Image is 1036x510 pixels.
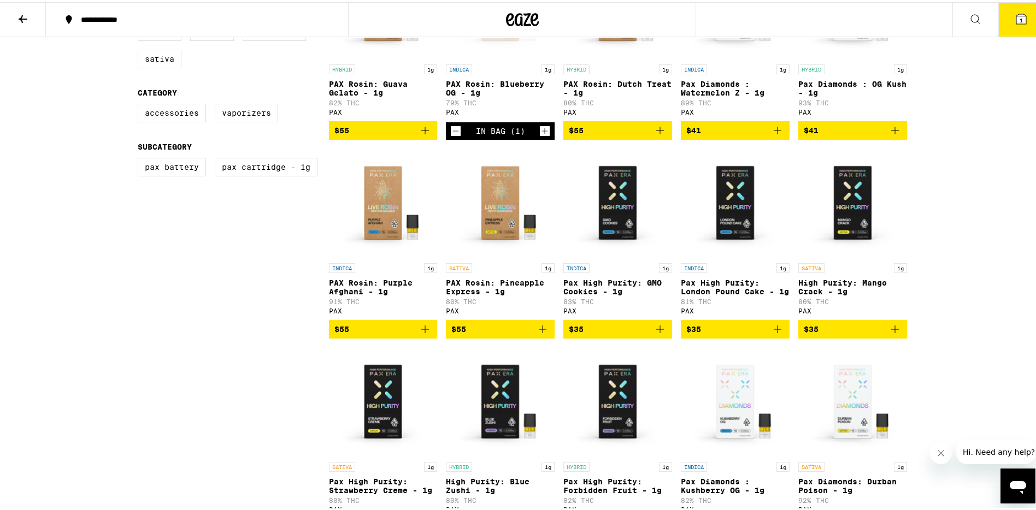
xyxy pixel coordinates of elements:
a: Open page for PAX Rosin: Pineapple Express - 1g from PAX [446,146,555,318]
span: $35 [686,323,701,331]
p: 79% THC [446,97,555,104]
p: Pax Diamonds : Watermelon Z - 1g [681,78,790,95]
label: PAX Battery [138,156,206,174]
div: PAX [798,106,907,114]
p: 80% THC [446,296,555,303]
p: HYBRID [563,460,590,470]
div: PAX [563,106,672,114]
img: PAX - Pax High Purity: Forbidden Fruit - 1g [563,345,672,454]
button: Add to bag [563,119,672,138]
p: Pax High Purity: GMO Cookies - 1g [563,276,672,294]
button: Increment [539,123,550,134]
button: Add to bag [681,318,790,336]
p: 1g [424,261,437,271]
p: 1g [541,460,555,470]
span: $41 [686,124,701,133]
p: 82% THC [681,495,790,502]
button: Add to bag [798,119,907,138]
iframe: Close message [930,440,952,462]
span: $55 [569,124,584,133]
span: $35 [804,323,819,331]
img: PAX - PAX Rosin: Pineapple Express - 1g [446,146,555,256]
p: 1g [894,460,907,470]
label: Sativa [138,48,181,66]
p: 1g [776,261,790,271]
p: INDICA [446,62,472,72]
img: PAX - Pax Diamonds: Durban Poison - 1g [798,345,907,454]
p: 1g [424,460,437,470]
button: Add to bag [329,119,438,138]
p: PAX Rosin: Purple Afghani - 1g [329,276,438,294]
p: Pax High Purity: Strawberry Creme - 1g [329,475,438,493]
p: High Purity: Blue Zushi - 1g [446,475,555,493]
div: In Bag (1) [476,124,525,133]
img: PAX - PAX Rosin: Purple Afghani - 1g [329,146,438,256]
p: Pax Diamonds : Kushberry OG - 1g [681,475,790,493]
p: 1g [776,460,790,470]
p: INDICA [681,62,707,72]
button: Add to bag [563,318,672,336]
div: PAX [329,305,438,312]
button: Add to bag [798,318,907,336]
div: PAX [329,106,438,114]
div: PAX [798,305,907,312]
iframe: Button to launch messaging window [1000,466,1035,501]
img: PAX - Pax High Purity: London Pound Cake - 1g [681,146,790,256]
p: Pax High Purity: London Pound Cake - 1g [681,276,790,294]
p: 80% THC [329,495,438,502]
p: SATIVA [798,460,825,470]
div: PAX [681,305,790,312]
img: PAX - Pax Diamonds : Kushberry OG - 1g [681,345,790,454]
label: PAX Cartridge - 1g [215,156,317,174]
button: Add to bag [681,119,790,138]
p: SATIVA [329,460,355,470]
p: INDICA [329,261,355,271]
p: 93% THC [798,97,907,104]
p: INDICA [681,460,707,470]
button: Decrement [450,123,461,134]
p: 1g [659,62,672,72]
span: $55 [451,323,466,331]
button: Add to bag [329,318,438,336]
p: HYBRID [329,62,355,72]
img: PAX - High Purity: Mango Crack - 1g [798,146,907,256]
p: HYBRID [563,62,590,72]
div: PAX [681,106,790,114]
p: HYBRID [798,62,825,72]
label: Vaporizers [215,102,278,120]
p: PAX Rosin: Pineapple Express - 1g [446,276,555,294]
img: PAX - Pax High Purity: Strawberry Creme - 1g [329,345,438,454]
span: $55 [334,323,349,331]
p: 80% THC [446,495,555,502]
p: Pax High Purity: Forbidden Fruit - 1g [563,475,672,493]
p: HYBRID [446,460,472,470]
span: 1 [1020,15,1023,21]
div: PAX [446,106,555,114]
legend: Category [138,86,177,95]
p: PAX Rosin: Blueberry OG - 1g [446,78,555,95]
p: 81% THC [681,296,790,303]
p: 92% THC [798,495,907,502]
p: 1g [894,62,907,72]
span: $41 [804,124,819,133]
p: 1g [541,261,555,271]
p: 1g [776,62,790,72]
p: 82% THC [563,495,672,502]
img: PAX - High Purity: Blue Zushi - 1g [446,345,555,454]
a: Open page for Pax High Purity: GMO Cookies - 1g from PAX [563,146,672,318]
p: SATIVA [798,261,825,271]
legend: Subcategory [138,140,192,149]
p: 80% THC [798,296,907,303]
p: 1g [659,460,672,470]
img: PAX - Pax High Purity: GMO Cookies - 1g [563,146,672,256]
p: 83% THC [563,296,672,303]
p: Pax Diamonds: Durban Poison - 1g [798,475,907,493]
p: INDICA [563,261,590,271]
p: 1g [424,62,437,72]
span: $55 [334,124,349,133]
a: Open page for PAX Rosin: Purple Afghani - 1g from PAX [329,146,438,318]
div: PAX [563,305,672,312]
a: Open page for High Purity: Mango Crack - 1g from PAX [798,146,907,318]
p: 1g [541,62,555,72]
